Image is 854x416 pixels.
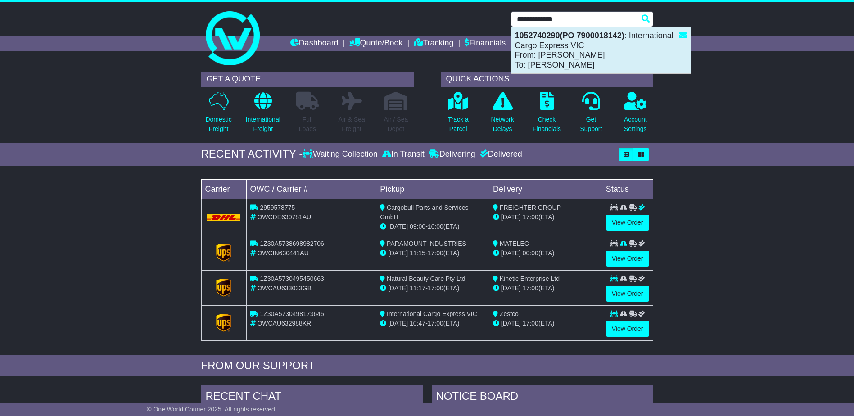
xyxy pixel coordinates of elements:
a: Track aParcel [447,91,469,139]
a: View Order [606,215,649,231]
span: OWCAU633033GB [257,285,312,292]
div: (ETA) [493,213,598,222]
div: Waiting Collection [303,149,380,159]
span: Cargobull Parts and Services GmbH [380,204,468,221]
span: [DATE] [388,249,408,257]
a: GetSupport [579,91,602,139]
a: View Order [606,286,649,302]
td: Delivery [489,179,602,199]
img: GetCarrierServiceLogo [216,244,231,262]
span: [DATE] [388,285,408,292]
div: : International Cargo Express VIC From: [PERSON_NAME] To: [PERSON_NAME] [511,27,691,73]
span: 17:00 [428,249,443,257]
div: - (ETA) [380,249,485,258]
span: 00:00 [523,249,538,257]
a: AccountSettings [624,91,647,139]
span: 17:00 [523,213,538,221]
img: GetCarrierServiceLogo [216,279,231,297]
img: GetCarrierServiceLogo [216,314,231,332]
div: Delivered [478,149,522,159]
a: Dashboard [290,36,339,51]
span: 17:00 [428,285,443,292]
span: Kinetic Enterprise Ltd [500,275,560,282]
span: MATELEC [500,240,529,247]
p: Account Settings [624,115,647,134]
td: Pickup [376,179,489,199]
div: RECENT ACTIVITY - [201,148,303,161]
span: [DATE] [501,320,521,327]
p: Full Loads [296,115,319,134]
a: CheckFinancials [532,91,561,139]
span: PARAMOUNT INDUSTRIES [387,240,466,247]
div: FROM OUR SUPPORT [201,359,653,372]
a: Quote/Book [349,36,402,51]
span: FREIGHTER GROUP [500,204,561,211]
span: 17:00 [428,320,443,327]
span: 1Z30A5730495450663 [260,275,324,282]
td: OWC / Carrier # [246,179,376,199]
span: [DATE] [388,320,408,327]
div: - (ETA) [380,222,485,231]
span: Zestco [500,310,519,317]
div: (ETA) [493,319,598,328]
span: 2959578775 [260,204,295,211]
div: NOTICE BOARD [432,385,653,410]
p: Air / Sea Depot [384,115,408,134]
span: OWCIN630441AU [257,249,308,257]
span: 1Z30A5730498173645 [260,310,324,317]
span: OWCDE630781AU [257,213,311,221]
span: 09:00 [410,223,425,230]
span: 11:17 [410,285,425,292]
p: Air & Sea Freight [339,115,365,134]
span: 1Z30A5738698982706 [260,240,324,247]
div: (ETA) [493,284,598,293]
a: View Order [606,251,649,267]
span: © One World Courier 2025. All rights reserved. [147,406,277,413]
a: NetworkDelays [490,91,514,139]
span: 10:47 [410,320,425,327]
p: Network Delays [491,115,514,134]
a: Tracking [414,36,453,51]
span: [DATE] [501,285,521,292]
a: View Order [606,321,649,337]
span: [DATE] [501,249,521,257]
p: Domestic Freight [205,115,231,134]
div: GET A QUOTE [201,72,414,87]
div: RECENT CHAT [201,385,423,410]
span: 17:00 [523,320,538,327]
p: Track a Parcel [448,115,469,134]
a: DomesticFreight [205,91,232,139]
a: InternationalFreight [245,91,281,139]
td: Status [602,179,653,199]
span: 17:00 [523,285,538,292]
span: 11:15 [410,249,425,257]
span: Natural Beauty Care Pty Ltd [387,275,465,282]
div: In Transit [380,149,427,159]
span: [DATE] [388,223,408,230]
img: DHL.png [207,214,241,221]
strong: 1052740290(PO 7900018142) [515,31,624,40]
div: - (ETA) [380,319,485,328]
div: - (ETA) [380,284,485,293]
span: International Cargo Express VIC [387,310,477,317]
p: Check Financials [533,115,561,134]
div: (ETA) [493,249,598,258]
span: 16:00 [428,223,443,230]
a: Financials [465,36,506,51]
div: Delivering [427,149,478,159]
p: Get Support [580,115,602,134]
span: [DATE] [501,213,521,221]
td: Carrier [201,179,246,199]
p: International Freight [246,115,280,134]
span: OWCAU632988KR [257,320,311,327]
div: QUICK ACTIONS [441,72,653,87]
